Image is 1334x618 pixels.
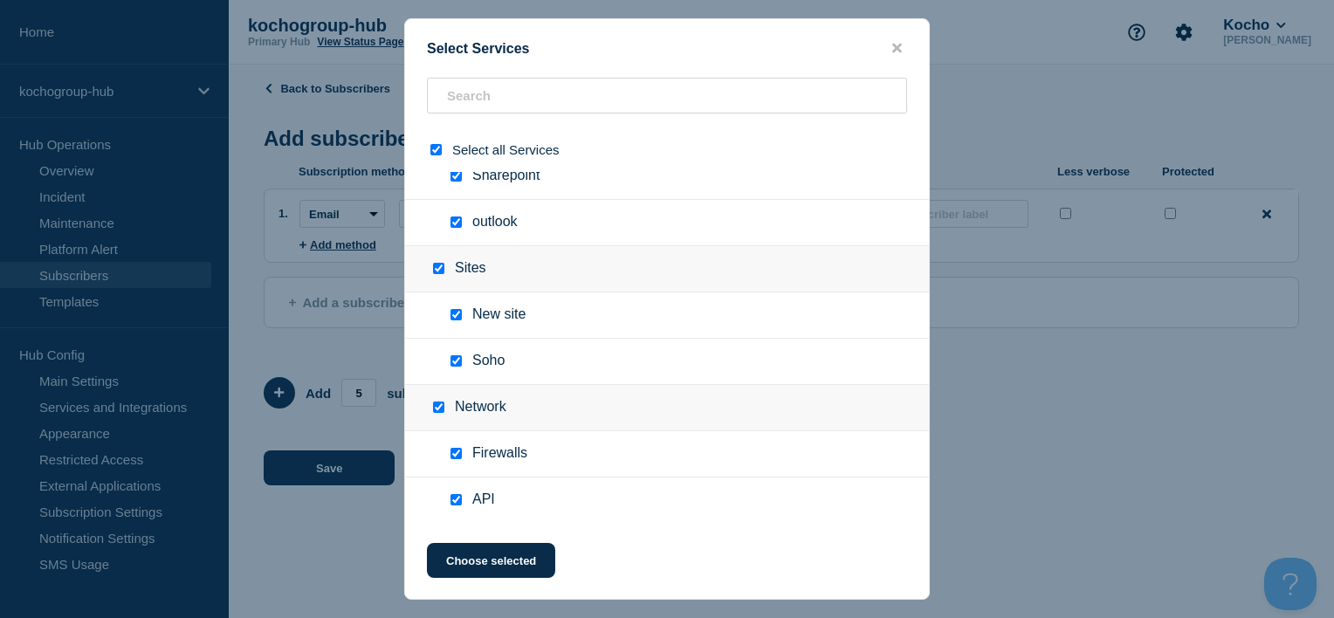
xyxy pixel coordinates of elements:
span: Sharepoint [472,168,540,185]
div: Sites [405,246,929,292]
input: Firewalls checkbox [450,448,462,459]
input: outlook checkbox [450,216,462,228]
span: Select all Services [452,142,560,157]
input: New site checkbox [450,309,462,320]
input: Sites checkbox [433,263,444,274]
span: New site [472,306,526,324]
input: API checkbox [450,494,462,505]
input: select all checkbox [430,144,442,155]
input: Search [427,78,907,113]
input: Sharepoint checkbox [450,170,462,182]
input: Soho checkbox [450,355,462,367]
input: Network checkbox [433,402,444,413]
span: Firewalls [472,445,527,463]
span: outlook [472,214,518,231]
button: Choose selected [427,543,555,578]
span: API [472,491,495,509]
button: close button [887,40,907,57]
div: Select Services [405,40,929,57]
span: Soho [472,353,505,370]
div: Network [405,385,929,431]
